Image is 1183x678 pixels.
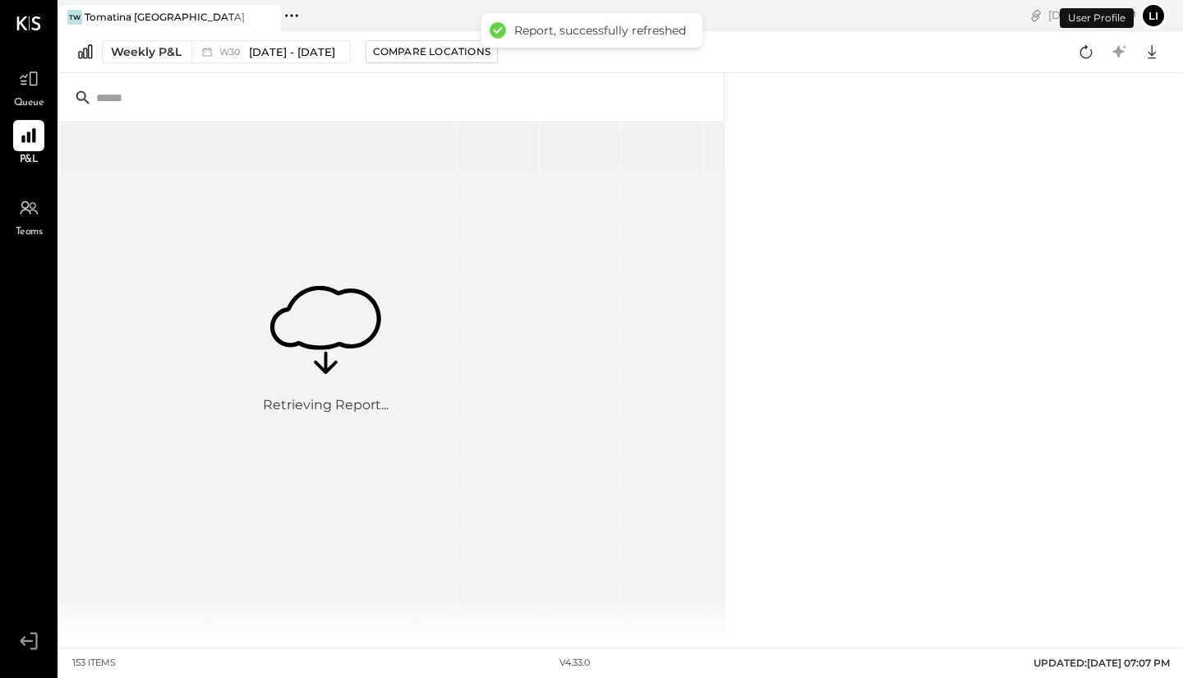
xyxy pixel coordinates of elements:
button: Weekly P&L W30[DATE] - [DATE] [102,40,351,63]
button: Li [1140,2,1167,29]
span: P&L [20,153,39,168]
span: Queue [14,96,44,111]
span: Teams [16,225,43,240]
button: Compare Locations [366,40,498,63]
div: TW [67,10,82,25]
div: User Profile [1060,8,1134,28]
div: Weekly P&L [111,44,182,60]
a: Teams [1,192,57,240]
div: Tomatina [GEOGRAPHIC_DATA] [85,10,245,24]
div: [DATE] [1048,7,1136,23]
span: UPDATED: [DATE] 07:07 PM [1033,657,1170,669]
div: v 4.33.0 [559,657,590,670]
a: Queue [1,63,57,111]
div: copy link [1028,7,1044,24]
div: Compare Locations [373,44,490,58]
div: Report, successfully refreshed [514,23,686,38]
div: 153 items [72,657,116,670]
span: [DATE] - [DATE] [249,44,335,60]
span: W30 [219,48,245,57]
div: Retrieving Report... [263,397,389,416]
a: P&L [1,120,57,168]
